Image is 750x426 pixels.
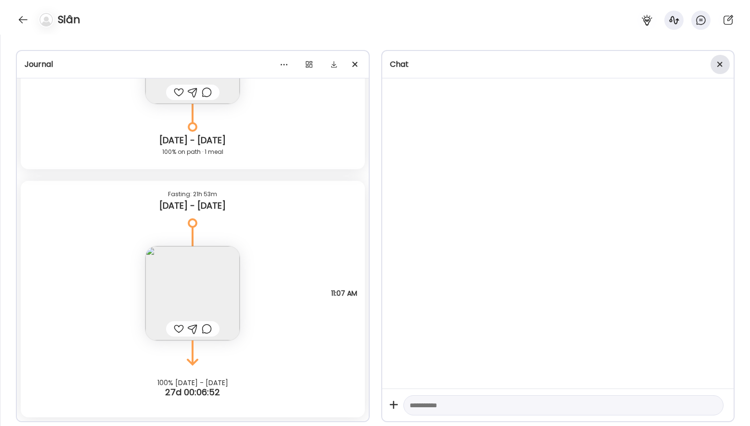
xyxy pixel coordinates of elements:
[331,289,357,298] span: 11:07 AM
[58,12,80,27] h4: Siân
[25,59,361,70] div: Journal
[39,379,347,387] div: 100% [DATE] - [DATE]
[28,135,357,146] div: [DATE] - [DATE]
[28,200,357,212] div: [DATE] - [DATE]
[28,146,357,158] div: 100% on path · 1 meal
[390,59,726,70] div: Chat
[39,387,347,398] div: 27d 00:06:52
[39,13,53,26] img: bg-avatar-default.svg
[28,188,357,200] div: Fasting: 21h 53m
[145,246,240,340] img: images%2Fxct4u9ely9OIabsFOPW9CEXXV0W2%2FzC9afJxElAN43UG3TTww%2FAu8f73t2UWA4i7oBxfMK_240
